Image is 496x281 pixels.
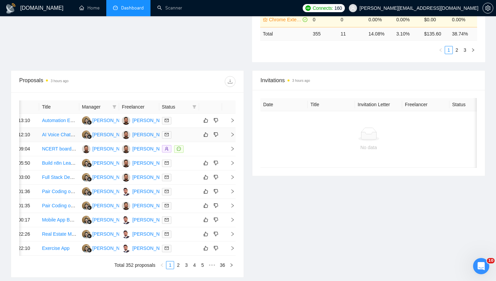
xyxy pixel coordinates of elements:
[158,261,166,269] button: left
[51,79,68,83] time: 3 hours ago
[166,261,174,269] li: 1
[214,174,218,180] span: dislike
[132,202,171,209] div: [PERSON_NAME]
[42,189,171,194] a: Pair Coding on Conversion of React Native app to React Web
[214,189,218,194] span: dislike
[113,5,118,10] span: dashboard
[263,17,268,22] span: crown
[42,160,184,166] a: Build n8n Lead Research Automation with AI & Firecrawl Integration
[42,231,190,237] a: Real Estate MVP – Mobile & Web App Development with AI Integration
[92,188,131,195] div: [PERSON_NAME]
[212,116,220,124] button: dislike
[122,187,130,196] img: FM
[192,105,196,109] span: filter
[227,261,236,269] button: right
[87,205,92,210] img: gigradar-bm.png
[39,241,79,256] td: Exercise App
[82,173,90,182] img: ES
[165,189,169,193] span: mail
[132,188,171,195] div: [PERSON_NAME]
[469,46,477,54] li: Next Page
[79,100,119,114] th: Manager
[202,216,210,224] button: like
[366,12,394,27] td: 0.00%
[206,261,217,269] span: •••
[19,76,128,87] div: Proposals
[469,46,477,54] button: right
[225,132,235,137] span: right
[483,3,493,14] button: setting
[87,191,92,196] img: gigradar-bm.png
[39,100,79,114] th: Title
[461,46,469,54] li: 3
[225,76,236,87] button: download
[212,159,220,167] button: dislike
[87,120,92,125] img: gigradar-bm.png
[165,118,169,122] span: mail
[82,174,131,180] a: ES[PERSON_NAME]
[338,12,366,27] td: 0
[202,116,210,124] button: like
[165,204,169,208] span: mail
[122,146,171,151] a: AA[PERSON_NAME]
[165,147,169,151] span: user-add
[334,4,342,12] span: 160
[87,163,92,167] img: gigradar-bm.png
[132,159,171,167] div: [PERSON_NAME]
[214,231,218,237] span: dislike
[308,98,355,111] th: Title
[421,12,449,27] td: $0.00
[269,16,301,23] a: Chrome Extension
[82,117,131,123] a: ES[PERSON_NAME]
[39,114,79,128] td: Automation Expert – Connect LeadByte API to Google Sheets
[82,146,131,151] a: AA[PERSON_NAME]
[202,202,210,210] button: like
[260,27,310,40] td: Total
[214,203,218,208] span: dislike
[39,170,79,185] td: Full Stack Developer
[42,174,85,180] a: Full Stack Developer
[191,102,198,112] span: filter
[212,173,220,181] button: dislike
[165,175,169,179] span: mail
[158,261,166,269] li: Previous Page
[198,261,206,269] li: 5
[82,103,110,111] span: Manager
[132,145,171,153] div: [PERSON_NAME]
[471,48,475,52] span: right
[82,245,131,251] a: ES[PERSON_NAME]
[122,160,171,165] a: AA[PERSON_NAME]
[487,258,495,263] span: 10
[132,230,171,238] div: [PERSON_NAME]
[214,245,218,251] span: dislike
[305,5,311,11] img: upwork-logo.png
[92,202,131,209] div: [PERSON_NAME]
[313,4,333,12] span: Connects:
[82,159,90,167] img: ES
[132,244,171,252] div: [PERSON_NAME]
[202,244,210,252] button: like
[122,132,171,137] a: AA[PERSON_NAME]
[212,244,220,252] button: dislike
[165,161,169,165] span: mail
[122,117,171,123] a: AA[PERSON_NAME]
[202,230,210,238] button: like
[39,142,79,156] td: NCERT board on the Extra Marks platform
[122,203,171,208] a: AA[PERSON_NAME]
[260,76,477,85] span: Invitations
[162,103,190,111] span: Status
[132,216,171,224] div: [PERSON_NAME]
[87,219,92,224] img: gigradar-bm.png
[82,188,131,194] a: ES[PERSON_NAME]
[214,118,218,123] span: dislike
[217,261,227,269] li: 36
[199,261,206,269] a: 5
[439,48,443,52] span: left
[225,118,235,123] span: right
[82,131,90,139] img: ES
[157,5,182,11] a: searchScanner
[206,261,217,269] li: Next 5 Pages
[87,177,92,182] img: gigradar-bm.png
[191,261,198,269] a: 4
[92,117,131,124] div: [PERSON_NAME]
